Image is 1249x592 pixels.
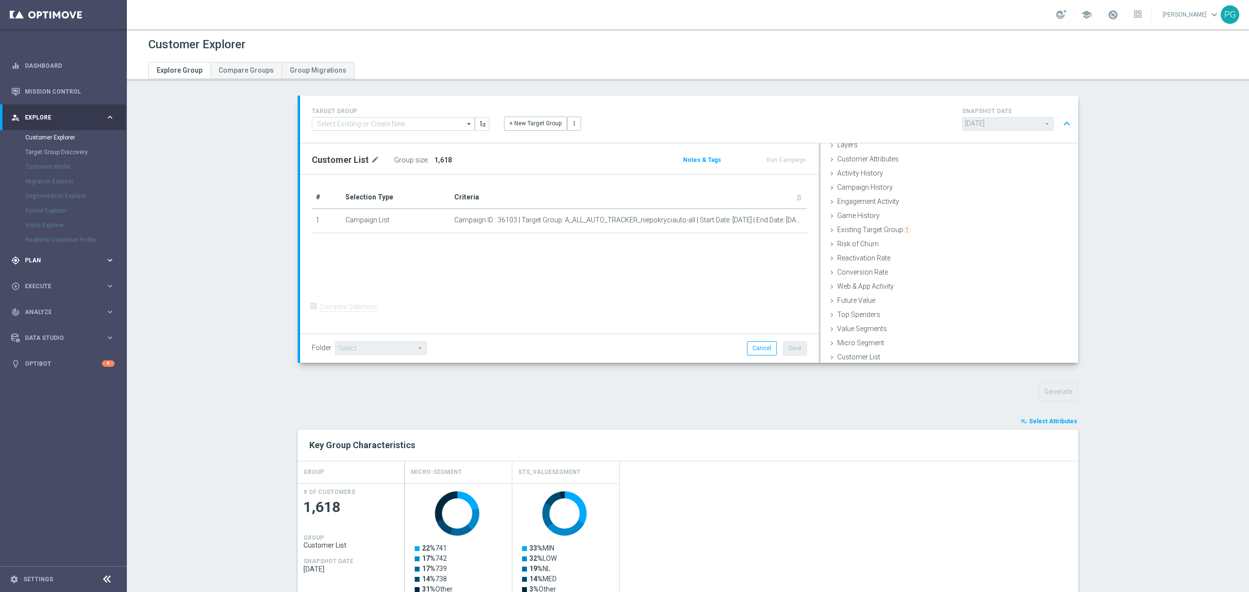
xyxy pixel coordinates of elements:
[11,257,115,264] div: gps_fixed Plan keyboard_arrow_right
[11,308,115,316] div: track_changes Analyze keyboard_arrow_right
[312,344,331,352] label: Folder
[454,193,479,201] span: Criteria
[105,307,115,316] i: keyboard_arrow_right
[422,554,447,562] text: 742
[837,212,880,219] span: Game History
[837,296,875,304] span: Future Value
[11,351,115,376] div: Optibot
[1060,115,1074,133] button: expand_less
[434,156,452,164] span: 1,618
[1039,382,1078,401] button: Generate
[312,105,1067,133] div: TARGET GROUP arrow_drop_down + New Target Group more_vert SNAPSHOT DATE arrow_drop_down expand_less
[312,117,475,131] input: Select Existing or Create New
[411,464,462,481] h4: Micro-segment
[682,155,722,165] button: Notes & Tags
[25,79,115,104] a: Mission Control
[320,302,377,312] label: Complex Selection
[11,334,105,342] div: Data Studio
[1021,418,1027,425] i: playlist_add_check
[25,148,101,156] a: Target Group Discovery
[837,240,879,248] span: Risk of Churn
[312,186,342,209] th: #
[529,544,543,552] tspan: 33%
[303,498,399,517] span: 1,618
[422,554,435,562] tspan: 17%
[837,282,894,290] span: Web & App Activity
[10,575,19,584] i: settings
[342,186,450,209] th: Selection Type
[11,360,115,368] button: lightbulb Optibot 4
[747,341,777,355] button: Cancel
[837,169,883,177] span: Activity History
[837,339,884,347] span: Micro Segment
[312,154,369,166] h2: Customer List
[529,575,557,583] text: MED
[312,209,342,233] td: 1
[25,335,105,341] span: Data Studio
[11,61,20,70] i: equalizer
[529,575,543,583] tspan: 14%
[422,575,435,583] tspan: 14%
[454,216,803,224] span: Campaign ID : 36103 | Target Group: A_ALL_AUTO_TRACKER_niepokryciauto-all | Start Date: [DATE] | ...
[11,282,115,290] div: play_circle_outline Execute keyboard_arrow_right
[11,62,115,70] div: equalizer Dashboard
[571,120,578,127] i: more_vert
[25,115,105,120] span: Explore
[837,141,858,149] span: Layers
[25,159,126,174] div: Customer Model
[422,565,435,572] tspan: 17%
[837,197,899,205] span: Engagement Activity
[303,489,355,495] h4: # OF CUSTOMERS
[1020,416,1078,427] button: playlist_add_check Select Attributes
[518,464,581,481] h4: STS_ValueSegment
[1209,9,1220,20] span: keyboard_arrow_down
[303,565,399,573] span: 2025-09-14
[25,283,105,289] span: Execute
[11,113,20,122] i: person_search
[290,66,346,74] span: Group Migrations
[11,308,105,316] div: Analyze
[148,62,355,79] ul: Tabs
[25,174,126,189] div: Migration Explorer
[422,575,447,583] text: 738
[1029,418,1077,425] span: Select Attributes
[837,183,893,191] span: Campaign History
[422,544,435,552] tspan: 22%
[105,256,115,265] i: keyboard_arrow_right
[422,565,447,572] text: 739
[342,209,450,233] td: Campaign List
[11,53,115,79] div: Dashboard
[25,351,102,376] a: Optibot
[11,359,20,368] i: lightbulb
[11,282,20,291] i: play_circle_outline
[157,66,202,74] span: Explore Group
[11,114,115,121] button: person_search Explore keyboard_arrow_right
[11,308,20,316] i: track_changes
[11,88,115,96] button: Mission Control
[422,544,447,552] text: 741
[837,353,880,361] span: Customer List
[837,268,888,276] span: Conversion Rate
[105,113,115,122] i: keyboard_arrow_right
[303,464,324,481] h4: GROUP
[11,282,105,291] div: Execute
[25,145,126,159] div: Target Group Discovery
[25,257,105,263] span: Plan
[11,256,20,265] i: gps_fixed
[148,38,245,52] h1: Customer Explorer
[837,155,899,163] span: Customer Attributes
[504,117,567,130] button: + New Target Group
[837,311,880,318] span: Top Spenders
[394,156,427,164] label: Group size
[11,334,115,342] div: Data Studio keyboard_arrow_right
[529,565,543,572] tspan: 19%
[529,554,543,562] tspan: 32%
[303,534,324,541] h4: GROUP
[25,189,126,203] div: Segmentation Explorer
[1081,9,1092,20] span: school
[11,256,105,265] div: Plan
[105,333,115,342] i: keyboard_arrow_right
